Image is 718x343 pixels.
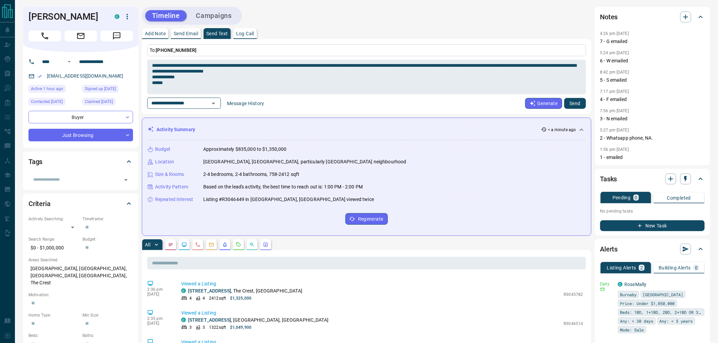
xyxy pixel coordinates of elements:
[195,242,201,247] svg: Calls
[600,51,629,55] p: 5:24 pm [DATE]
[188,317,231,323] a: [STREET_ADDRESS]
[29,242,79,254] p: $0 - $1,000,000
[147,292,171,297] p: [DATE]
[29,31,61,41] span: Call
[82,332,133,339] p: Baths:
[203,146,287,153] p: Approximately $835,000 to $1,350,000
[29,236,79,242] p: Search Range:
[600,220,705,231] button: New Task
[525,98,562,109] button: Generate
[148,123,586,136] div: Activity Summary< a minute ago
[145,31,166,36] p: Add Note
[236,31,254,36] p: Log Call
[181,309,583,317] p: Viewed a Listing
[230,324,251,330] p: $1,049,900
[188,287,302,295] p: , The Crest, [GEOGRAPHIC_DATA]
[643,291,683,298] span: [GEOGRAPHIC_DATA]
[236,242,241,247] svg: Requests
[600,89,629,94] p: 7:17 pm [DATE]
[31,98,63,105] span: Contacted [DATE]
[600,287,605,292] svg: Email
[29,257,133,263] p: Areas Searched:
[189,10,239,21] button: Campaigns
[660,318,693,324] span: Any: < 5 years
[564,321,583,327] p: R3046514
[618,282,623,287] div: condos.ca
[230,295,251,301] p: $1,325,000
[188,317,328,324] p: , [GEOGRAPHIC_DATA], [GEOGRAPHIC_DATA]
[82,312,133,318] p: Min Size:
[174,31,198,36] p: Send Email
[29,312,79,318] p: Home Type:
[100,31,133,41] span: Message
[147,287,171,292] p: 2:36 pm
[600,9,705,25] div: Notes
[203,324,205,330] p: 3
[625,282,647,287] a: RoseMally
[115,14,119,19] div: condos.ca
[203,295,205,301] p: 4
[29,154,133,170] div: Tags
[147,321,171,326] p: [DATE]
[181,288,186,293] div: condos.ca
[82,98,133,107] div: Fri Sep 30 2022
[600,57,705,64] p: 6 - W emailed
[29,198,51,209] h2: Criteria
[222,242,228,247] svg: Listing Alerts
[47,73,124,79] a: [EMAIL_ADDRESS][DOMAIN_NAME]
[29,216,79,222] p: Actively Searching:
[29,156,42,167] h2: Tags
[189,324,192,330] p: 3
[620,318,654,324] span: Any: < 30 days
[82,85,133,95] div: Sat Jun 20 2020
[155,171,184,178] p: Size & Rooms
[156,126,195,133] p: Activity Summary
[600,96,705,103] p: 4 - F emailed
[600,31,629,36] p: 4:26 pm [DATE]
[600,128,629,133] p: 5:27 pm [DATE]
[249,242,255,247] svg: Opportunities
[209,99,218,108] button: Open
[203,171,300,178] p: 2-4 bedrooms, 2-4 bathrooms, 758-2412 sqft
[548,127,576,133] p: < a minute ago
[37,74,42,79] svg: Email Verified
[345,213,388,225] button: Regenerate
[600,108,629,113] p: 7:56 pm [DATE]
[600,115,705,122] p: 3 - N emailed
[600,77,705,84] p: 5 - S emailed
[168,242,173,247] svg: Notes
[620,326,644,333] span: Mode: Sale
[181,318,186,322] div: condos.ca
[635,195,638,200] p: 0
[155,146,171,153] p: Budget
[620,309,702,316] span: Beds: 1BD, 1+1BD, 2BD, 2+1BD OR 3BD+
[147,316,171,321] p: 2:35 pm
[156,47,196,53] span: [PHONE_NUMBER]
[667,196,691,200] p: Completed
[600,70,629,75] p: 8:42 pm [DATE]
[121,175,131,185] button: Open
[600,147,629,152] p: 1:56 pm [DATE]
[29,11,105,22] h1: [PERSON_NAME]
[209,324,226,330] p: 1322 sqft
[29,332,79,339] p: Beds:
[600,206,705,216] p: No pending tasks
[29,196,133,212] div: Criteria
[209,295,226,301] p: 2412 sqft
[659,265,691,270] p: Building Alerts
[82,236,133,242] p: Budget:
[640,265,643,270] p: 2
[223,98,268,109] button: Message History
[600,38,705,45] p: 7 - G emailed
[620,291,637,298] span: Burnaby
[82,216,133,222] p: Timeframe:
[600,281,614,287] p: Daily
[203,158,407,165] p: [GEOGRAPHIC_DATA], [GEOGRAPHIC_DATA], particularly [GEOGRAPHIC_DATA] neighbourhood
[206,31,228,36] p: Send Text
[600,12,618,22] h2: Notes
[29,85,79,95] div: Fri Sep 12 2025
[620,300,675,307] span: Price: Under $1,050,000
[181,280,583,287] p: Viewed a Listing
[564,98,586,109] button: Send
[263,242,268,247] svg: Agent Actions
